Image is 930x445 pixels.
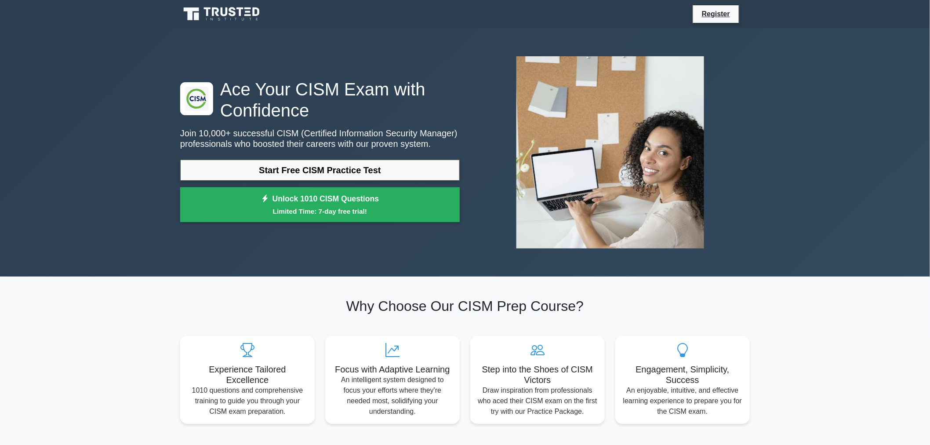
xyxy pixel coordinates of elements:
h5: Focus with Adaptive Learning [332,364,453,375]
a: Unlock 1010 CISM QuestionsLimited Time: 7-day free trial! [180,187,460,222]
a: Register [697,8,735,19]
h1: Ace Your CISM Exam with Confidence [180,79,460,121]
h5: Experience Tailored Excellence [187,364,308,385]
p: Join 10,000+ successful CISM (Certified Information Security Manager) professionals who boosted t... [180,128,460,149]
h5: Engagement, Simplicity, Success [622,364,743,385]
small: Limited Time: 7-day free trial! [191,206,449,216]
a: Start Free CISM Practice Test [180,160,460,181]
p: Draw inspiration from professionals who aced their CISM exam on the first try with our Practice P... [477,385,598,417]
h2: Why Choose Our CISM Prep Course? [180,298,750,314]
p: An enjoyable, intuitive, and effective learning experience to prepare you for the CISM exam. [622,385,743,417]
p: An intelligent system designed to focus your efforts where they're needed most, solidifying your ... [332,375,453,417]
p: 1010 questions and comprehensive training to guide you through your CISM exam preparation. [187,385,308,417]
h5: Step into the Shoes of CISM Victors [477,364,598,385]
